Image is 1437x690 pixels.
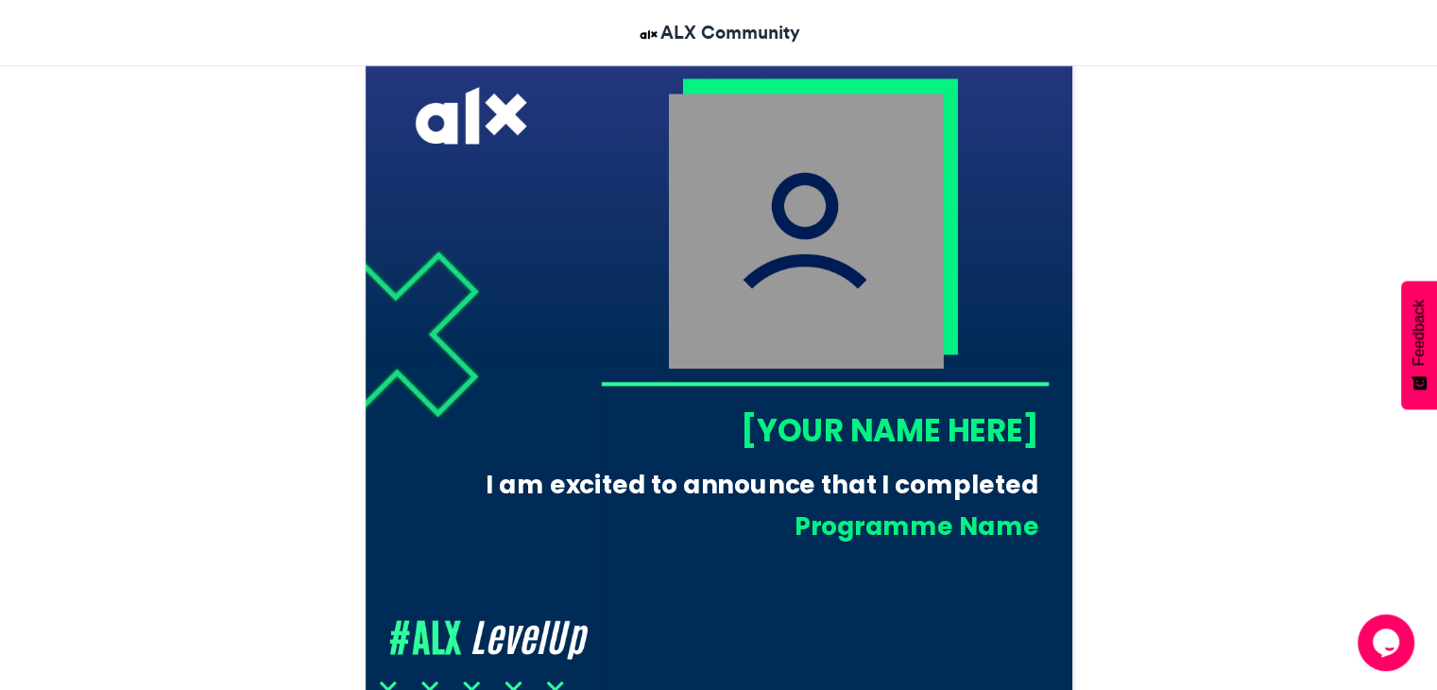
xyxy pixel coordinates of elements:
div: [YOUR NAME HERE] [600,408,1038,452]
button: Feedback - Show survey [1401,281,1437,409]
img: ALX Community [637,23,660,46]
div: I am excited to announce that I completed [469,468,1038,503]
span: Feedback [1411,300,1428,366]
a: ALX Community [637,19,800,46]
div: Programme Name [498,509,1039,544]
img: user_filled.png [668,94,943,369]
iframe: chat widget [1358,614,1418,671]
